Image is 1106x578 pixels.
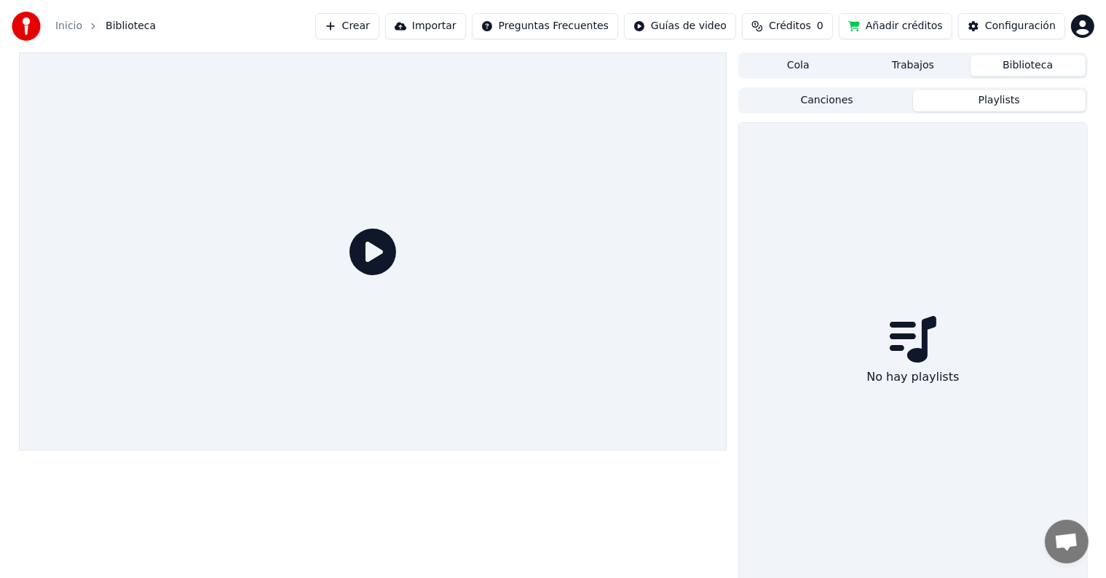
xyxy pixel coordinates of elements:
span: Créditos [769,19,811,33]
nav: breadcrumb [55,19,156,33]
button: Crear [315,13,379,39]
div: No hay playlists [861,363,965,392]
button: Guías de video [624,13,736,39]
button: Añadir créditos [839,13,952,39]
a: Inicio [55,19,82,33]
button: Cola [740,55,856,76]
span: 0 [817,19,823,33]
button: Playlists [913,90,1086,111]
span: Biblioteca [106,19,156,33]
button: Trabajos [856,55,971,76]
button: Importar [385,13,466,39]
button: Canciones [740,90,913,111]
a: Chat abierto [1045,520,1089,563]
button: Créditos0 [742,13,833,39]
button: Biblioteca [971,55,1086,76]
img: youka [12,12,41,41]
div: Configuración [985,19,1056,33]
button: Preguntas Frecuentes [472,13,618,39]
button: Configuración [958,13,1065,39]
